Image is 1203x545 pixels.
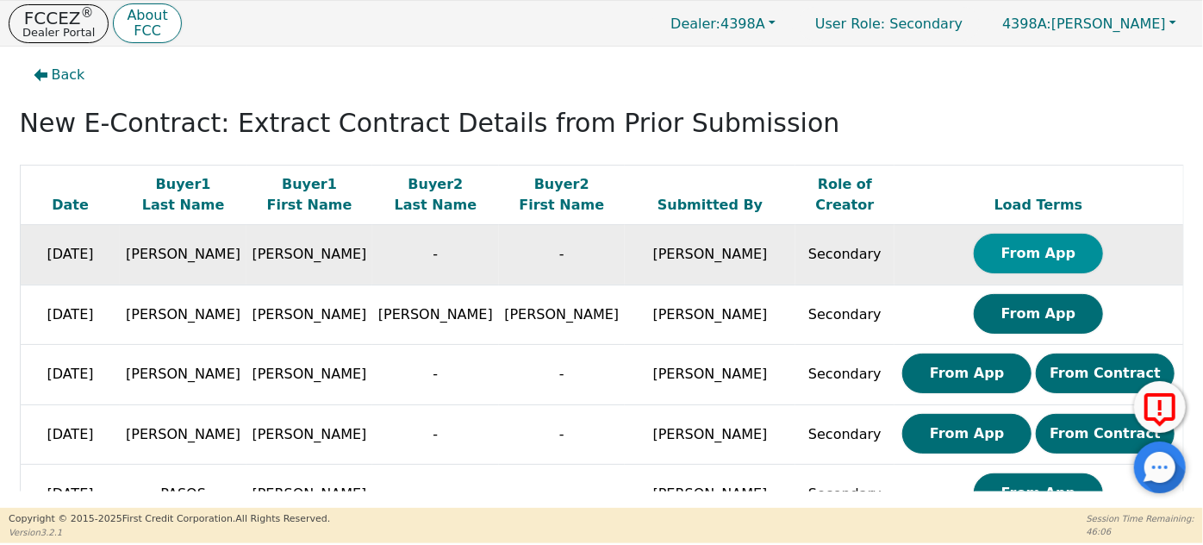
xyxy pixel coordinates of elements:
[902,414,1032,454] button: From App
[377,174,494,216] div: Buyer 2 Last Name
[974,473,1103,513] button: From App
[795,345,894,405] td: Secondary
[433,485,439,502] span: -
[20,404,120,465] td: [DATE]
[9,512,330,527] p: Copyright © 2015- 2025 First Credit Corporation.
[252,306,367,323] span: [PERSON_NAME]
[52,65,85,85] span: Back
[160,485,205,502] span: PASOS
[625,345,795,405] td: [PERSON_NAME]
[1002,16,1166,32] span: [PERSON_NAME]
[1036,414,1175,454] button: From Contract
[625,404,795,465] td: [PERSON_NAME]
[504,306,619,323] span: [PERSON_NAME]
[126,366,240,382] span: [PERSON_NAME]
[559,485,564,502] span: -
[798,7,980,41] a: User Role: Secondary
[81,5,94,21] sup: ®
[1087,512,1194,525] p: Session Time Remaining:
[503,174,620,216] div: Buyer 2 First Name
[670,16,765,32] span: 4398A
[815,16,885,32] span: User Role :
[559,426,564,442] span: -
[795,285,894,345] td: Secondary
[20,345,120,405] td: [DATE]
[652,10,794,37] button: Dealer:4398A
[629,195,791,216] div: Submitted By
[902,354,1032,393] button: From App
[433,246,439,262] span: -
[126,246,240,262] span: [PERSON_NAME]
[1134,381,1186,433] button: Report Error to FCC
[974,294,1103,334] button: From App
[20,225,120,285] td: [DATE]
[252,246,367,262] span: [PERSON_NAME]
[378,306,493,323] span: [PERSON_NAME]
[9,4,109,43] button: FCCEZ®Dealer Portal
[252,426,367,442] span: [PERSON_NAME]
[433,426,439,442] span: -
[20,465,120,525] td: [DATE]
[670,16,720,32] span: Dealer:
[795,465,894,525] td: Secondary
[251,174,368,216] div: Buyer 1 First Name
[113,3,181,44] button: AboutFCC
[22,27,95,38] p: Dealer Portal
[22,9,95,27] p: FCCEZ
[974,234,1103,273] button: From App
[20,108,1184,139] h2: New E-Contract: Extract Contract Details from Prior Submission
[625,225,795,285] td: [PERSON_NAME]
[235,513,330,524] span: All Rights Reserved.
[252,485,367,502] span: [PERSON_NAME]
[25,195,116,216] div: Date
[1002,16,1051,32] span: 4398A:
[899,195,1179,216] div: Load Terms
[559,366,564,382] span: -
[559,246,564,262] span: -
[126,426,240,442] span: [PERSON_NAME]
[1036,354,1175,393] button: From Contract
[20,285,120,345] td: [DATE]
[625,285,795,345] td: [PERSON_NAME]
[252,366,367,382] span: [PERSON_NAME]
[625,465,795,525] td: [PERSON_NAME]
[795,404,894,465] td: Secondary
[1087,525,1194,538] p: 46:06
[124,174,241,216] div: Buyer 1 Last Name
[127,9,167,22] p: About
[9,526,330,539] p: Version 3.2.1
[798,7,980,41] p: Secondary
[127,24,167,38] p: FCC
[984,10,1194,37] button: 4398A:[PERSON_NAME]
[795,225,894,285] td: Secondary
[126,306,240,323] span: [PERSON_NAME]
[20,55,99,95] button: Back
[433,366,439,382] span: -
[800,174,889,216] div: Role of Creator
